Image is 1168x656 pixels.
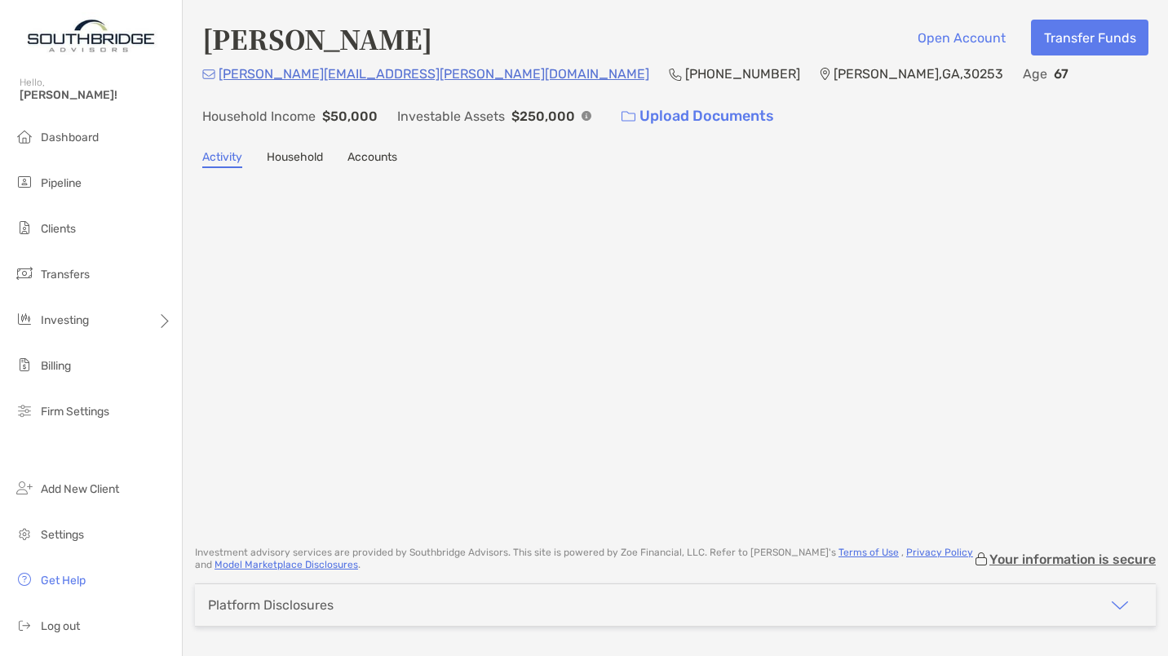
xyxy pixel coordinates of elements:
p: Investment advisory services are provided by Southbridge Advisors . This site is powered by Zoe F... [195,547,973,571]
a: Terms of Use [838,547,899,558]
p: $250,000 [511,106,575,126]
img: Phone Icon [669,68,682,81]
p: Your information is secure [989,552,1156,567]
img: firm-settings icon [15,401,34,420]
span: Get Help [41,574,86,587]
img: Zoe Logo [20,7,162,65]
img: get-help icon [15,570,34,589]
img: pipeline icon [15,172,34,192]
span: Investing [41,313,89,327]
p: 67 [1054,64,1068,84]
span: Log out [41,619,80,633]
img: dashboard icon [15,126,34,146]
button: Transfer Funds [1031,20,1148,55]
img: button icon [622,111,635,122]
img: settings icon [15,524,34,543]
img: clients icon [15,218,34,237]
p: $50,000 [322,106,378,126]
a: Accounts [347,150,397,168]
a: Activity [202,150,242,168]
a: Privacy Policy [906,547,973,558]
a: Household [267,150,323,168]
a: Model Marketplace Disclosures [215,559,358,570]
p: [PERSON_NAME] , GA , 30253 [834,64,1003,84]
span: Add New Client [41,482,119,496]
span: Transfers [41,268,90,281]
img: billing icon [15,355,34,375]
span: Firm Settings [41,405,109,419]
div: Platform Disclosures [208,597,334,613]
img: investing icon [15,309,34,329]
img: Location Icon [820,68,830,81]
p: [PHONE_NUMBER] [685,64,800,84]
a: Upload Documents [611,99,785,134]
span: Clients [41,222,76,236]
p: Investable Assets [397,106,505,126]
span: [PERSON_NAME]! [20,88,172,102]
span: Settings [41,528,84,542]
img: transfers icon [15,264,34,283]
img: logout icon [15,615,34,635]
span: Billing [41,359,71,373]
img: add_new_client icon [15,478,34,498]
span: Dashboard [41,131,99,144]
img: Email Icon [202,69,215,79]
p: [PERSON_NAME][EMAIL_ADDRESS][PERSON_NAME][DOMAIN_NAME] [219,64,649,84]
button: Open Account [905,20,1018,55]
img: icon arrow [1110,596,1130,615]
h4: [PERSON_NAME] [202,20,432,57]
img: Info Icon [582,111,591,121]
p: Age [1023,64,1047,84]
p: Household Income [202,106,316,126]
span: Pipeline [41,176,82,190]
